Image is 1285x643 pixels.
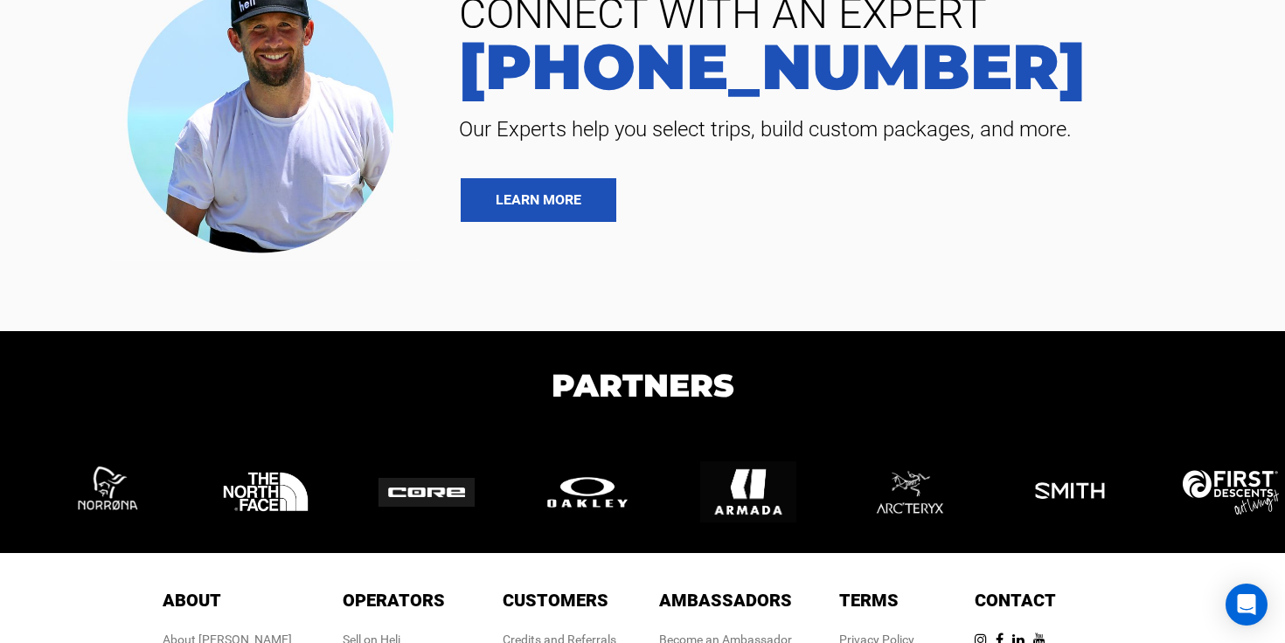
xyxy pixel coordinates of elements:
[163,590,221,611] span: About
[57,444,170,540] img: logo
[218,444,331,540] img: logo
[659,590,792,611] span: Ambassadors
[700,444,814,540] img: logo
[446,115,1259,143] span: Our Experts help you select trips, build custom packages, and more.
[343,590,445,611] span: Operators
[861,443,975,543] img: logo
[1022,444,1136,540] img: logo
[503,590,608,611] span: Customers
[446,35,1259,98] a: [PHONE_NUMBER]
[539,474,653,512] img: logo
[975,590,1056,611] span: Contact
[1226,584,1268,626] div: Open Intercom Messenger
[839,590,899,611] span: Terms
[379,478,492,508] img: logo
[461,178,616,222] a: LEARN MORE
